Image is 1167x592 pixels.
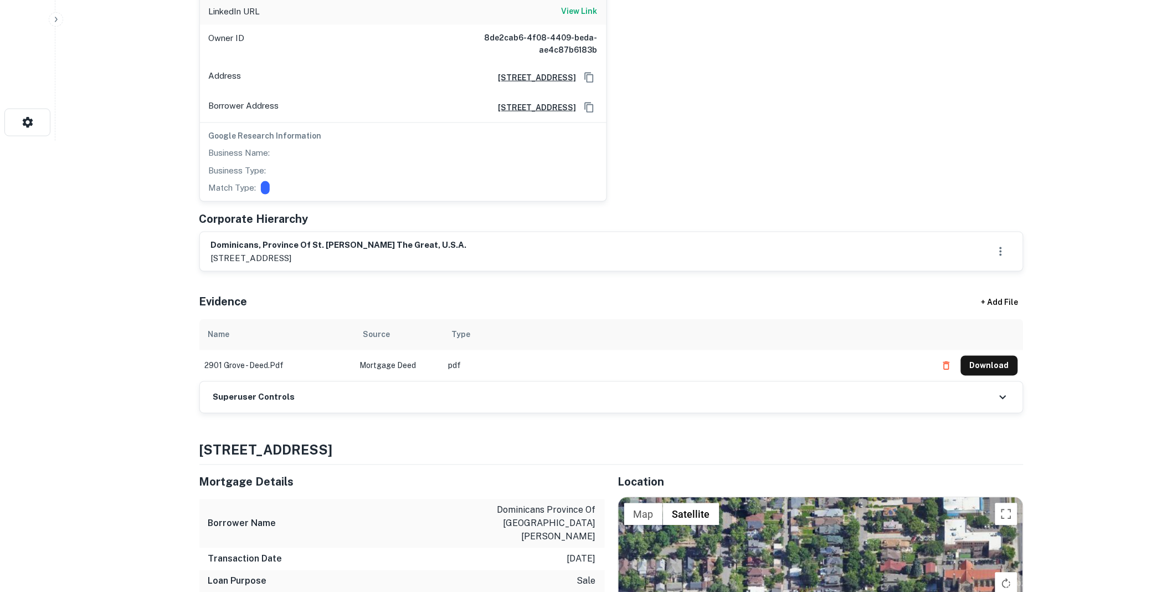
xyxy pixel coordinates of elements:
p: Match Type: [209,181,256,195]
div: Source [363,328,390,341]
p: sale [577,575,596,588]
button: Show street map [624,503,663,525]
a: [STREET_ADDRESS] [490,72,577,84]
p: Owner ID [209,32,245,56]
h6: 8de2cab6-4f08-4409-beda-ae4c87b6183b [465,32,598,56]
button: Show satellite imagery [663,503,719,525]
td: 2901 grove - deed.pdf [199,350,354,381]
a: [STREET_ADDRESS] [490,101,577,114]
div: Name [208,328,230,341]
p: Business Type: [209,164,266,177]
h6: Google Research Information [209,130,598,142]
h6: Superuser Controls [213,391,295,404]
h5: Location [618,474,1024,491]
button: Copy Address [581,69,598,86]
p: Business Name: [209,146,270,160]
button: Delete file [937,357,957,375]
p: LinkedIn URL [209,5,260,18]
h6: Loan Purpose [208,575,267,588]
th: Name [199,319,354,350]
p: [STREET_ADDRESS] [211,252,467,265]
h6: View Link [562,5,598,17]
button: Copy Address [581,99,598,116]
th: Type [443,319,931,350]
button: Toggle fullscreen view [995,503,1017,525]
div: + Add File [962,293,1039,313]
h4: [STREET_ADDRESS] [199,440,1024,460]
p: dominicans province of [GEOGRAPHIC_DATA][PERSON_NAME] [496,504,596,544]
h6: Transaction Date [208,553,282,566]
th: Source [354,319,443,350]
h6: Borrower Name [208,517,276,530]
h5: Mortgage Details [199,474,605,491]
h5: Corporate Hierarchy [199,211,309,227]
div: scrollable content [199,319,1024,381]
button: Download [961,356,1018,376]
td: Mortgage Deed [354,350,443,381]
iframe: Chat Widget [1112,503,1167,557]
div: Type [452,328,471,341]
p: Address [209,69,241,86]
td: pdf [443,350,931,381]
a: View Link [562,5,598,18]
h5: Evidence [199,294,248,310]
h6: dominicans, province of st. [PERSON_NAME] the great, u.s.a. [211,239,467,252]
p: [DATE] [567,553,596,566]
p: Borrower Address [209,99,279,116]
